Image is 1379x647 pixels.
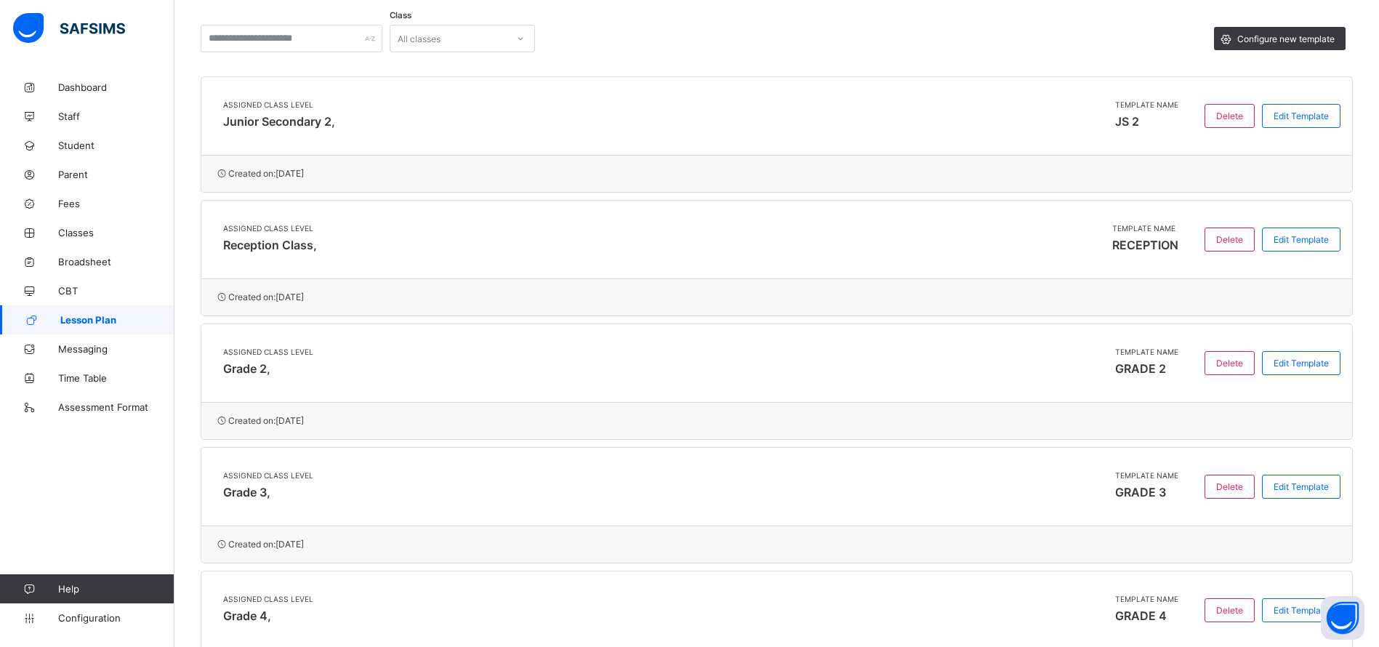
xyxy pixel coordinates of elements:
span: Student [58,140,174,151]
span: Created on: [DATE] [216,292,304,302]
span: GRADE 4 [1115,604,1178,627]
span: Parent [58,169,174,180]
span: Lesson Plan [60,314,174,326]
span: Delete [1216,234,1243,245]
span: Messaging [58,343,174,355]
span: Created on: [DATE] [216,415,304,426]
span: JS 2 [1115,110,1178,133]
span: Junior Secondary 2, [223,110,1093,133]
span: Assigned Class Level [223,224,313,233]
span: GRADE 2 [1115,357,1178,380]
span: Assigned Class Level [223,100,313,109]
span: Edit Template [1274,110,1329,121]
span: Delete [1216,358,1243,369]
span: RECEPTION [1112,233,1178,257]
span: Delete [1216,110,1243,121]
span: Template Name [1115,100,1178,109]
span: Edit Template [1274,234,1329,245]
span: Delete [1216,605,1243,616]
span: Staff [58,110,174,122]
span: Delete [1216,481,1243,492]
span: Time Table [58,372,174,384]
span: Template Name [1115,471,1178,480]
span: Fees [58,198,174,209]
div: All classes [398,25,441,52]
span: Grade 2, [223,357,1093,380]
span: Configuration [58,612,174,624]
span: Edit Template [1274,605,1329,616]
span: Configure new template [1237,33,1335,44]
span: Assessment Format [58,401,174,413]
span: Dashboard [58,81,174,93]
span: Broadsheet [58,256,174,268]
span: CBT [58,285,174,297]
span: Created on: [DATE] [216,168,304,179]
span: Class [390,10,411,20]
span: Grade 4, [223,604,1093,627]
span: Created on: [DATE] [216,539,304,550]
span: GRADE 3 [1115,481,1178,504]
span: Classes [58,227,174,238]
span: Reception Class, [223,233,1090,257]
span: Assigned Class Level [223,347,313,356]
span: Assigned Class Level [223,595,313,603]
span: Edit Template [1274,481,1329,492]
span: Grade 3, [223,481,1093,504]
span: Edit Template [1274,358,1329,369]
span: Template Name [1115,347,1178,356]
span: Assigned Class Level [223,471,313,480]
span: Help [58,583,174,595]
img: safsims [13,13,125,44]
button: Open asap [1321,596,1364,640]
span: Template Name [1115,595,1178,603]
span: Template Name [1112,224,1175,233]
